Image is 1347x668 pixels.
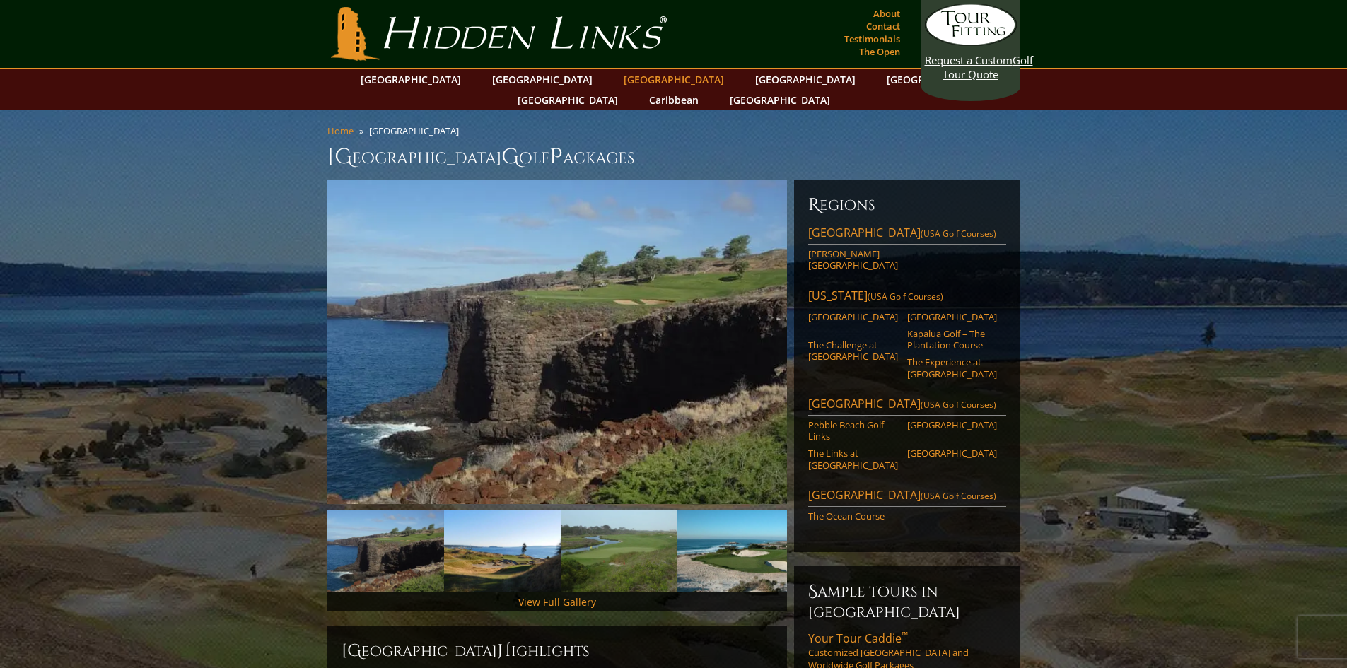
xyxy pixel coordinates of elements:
span: Request a Custom [925,53,1013,67]
a: Kapalua Golf – The Plantation Course [907,328,997,351]
span: (USA Golf Courses) [868,291,943,303]
a: Pebble Beach Golf Links [808,419,898,443]
h6: Regions [808,194,1006,216]
a: [GEOGRAPHIC_DATA] [723,90,837,110]
a: The Experience at [GEOGRAPHIC_DATA] [907,356,997,380]
sup: ™ [902,629,908,641]
a: Testimonials [841,29,904,49]
a: [PERSON_NAME][GEOGRAPHIC_DATA] [808,248,898,271]
a: [GEOGRAPHIC_DATA] [907,311,997,322]
li: [GEOGRAPHIC_DATA] [369,124,465,137]
a: [GEOGRAPHIC_DATA] [485,69,600,90]
span: (USA Golf Courses) [921,490,996,502]
a: [GEOGRAPHIC_DATA](USA Golf Courses) [808,396,1006,416]
a: [GEOGRAPHIC_DATA](USA Golf Courses) [808,487,1006,507]
a: Home [327,124,354,137]
a: [GEOGRAPHIC_DATA] [907,447,997,459]
h1: [GEOGRAPHIC_DATA] olf ackages [327,143,1020,171]
a: [GEOGRAPHIC_DATA] [511,90,625,110]
a: The Ocean Course [808,510,898,522]
a: [GEOGRAPHIC_DATA] [907,419,997,430]
span: (USA Golf Courses) [921,228,996,240]
span: P [549,143,563,171]
a: [GEOGRAPHIC_DATA] [617,69,731,90]
h6: Sample Tours in [GEOGRAPHIC_DATA] [808,580,1006,622]
a: [GEOGRAPHIC_DATA] [808,311,898,322]
a: About [870,4,904,23]
a: The Open [856,42,904,61]
a: [GEOGRAPHIC_DATA] [880,69,994,90]
a: [GEOGRAPHIC_DATA] [748,69,863,90]
a: The Links at [GEOGRAPHIC_DATA] [808,447,898,471]
span: G [501,143,519,171]
span: H [497,640,511,662]
a: The Challenge at [GEOGRAPHIC_DATA] [808,339,898,363]
span: Your Tour Caddie [808,631,908,646]
a: [GEOGRAPHIC_DATA] [354,69,468,90]
a: [US_STATE](USA Golf Courses) [808,288,1006,307]
h2: [GEOGRAPHIC_DATA] ighlights [342,640,773,662]
a: View Full Gallery [518,595,596,609]
a: Caribbean [642,90,706,110]
span: (USA Golf Courses) [921,399,996,411]
a: Request a CustomGolf Tour Quote [925,4,1017,81]
a: [GEOGRAPHIC_DATA](USA Golf Courses) [808,225,1006,245]
a: Contact [863,16,904,36]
